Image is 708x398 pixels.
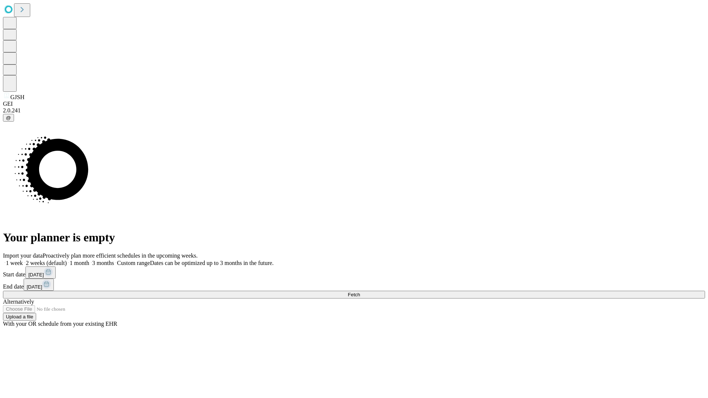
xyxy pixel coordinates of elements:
span: Fetch [348,292,360,297]
span: Import your data [3,252,43,259]
span: 3 months [92,260,114,266]
h1: Your planner is empty [3,231,705,244]
span: Custom range [117,260,150,266]
div: 2.0.241 [3,107,705,114]
span: 2 weeks (default) [26,260,67,266]
div: GEI [3,101,705,107]
span: @ [6,115,11,121]
div: Start date [3,266,705,279]
span: GJSH [10,94,24,100]
div: End date [3,279,705,291]
button: [DATE] [25,266,56,279]
button: [DATE] [24,279,54,291]
span: [DATE] [28,272,44,277]
span: 1 week [6,260,23,266]
span: Dates can be optimized up to 3 months in the future. [150,260,274,266]
button: @ [3,114,14,122]
span: With your OR schedule from your existing EHR [3,321,117,327]
span: Alternatively [3,298,34,305]
span: Proactively plan more efficient schedules in the upcoming weeks. [43,252,198,259]
button: Fetch [3,291,705,298]
button: Upload a file [3,313,36,321]
span: [DATE] [27,284,42,290]
span: 1 month [70,260,89,266]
